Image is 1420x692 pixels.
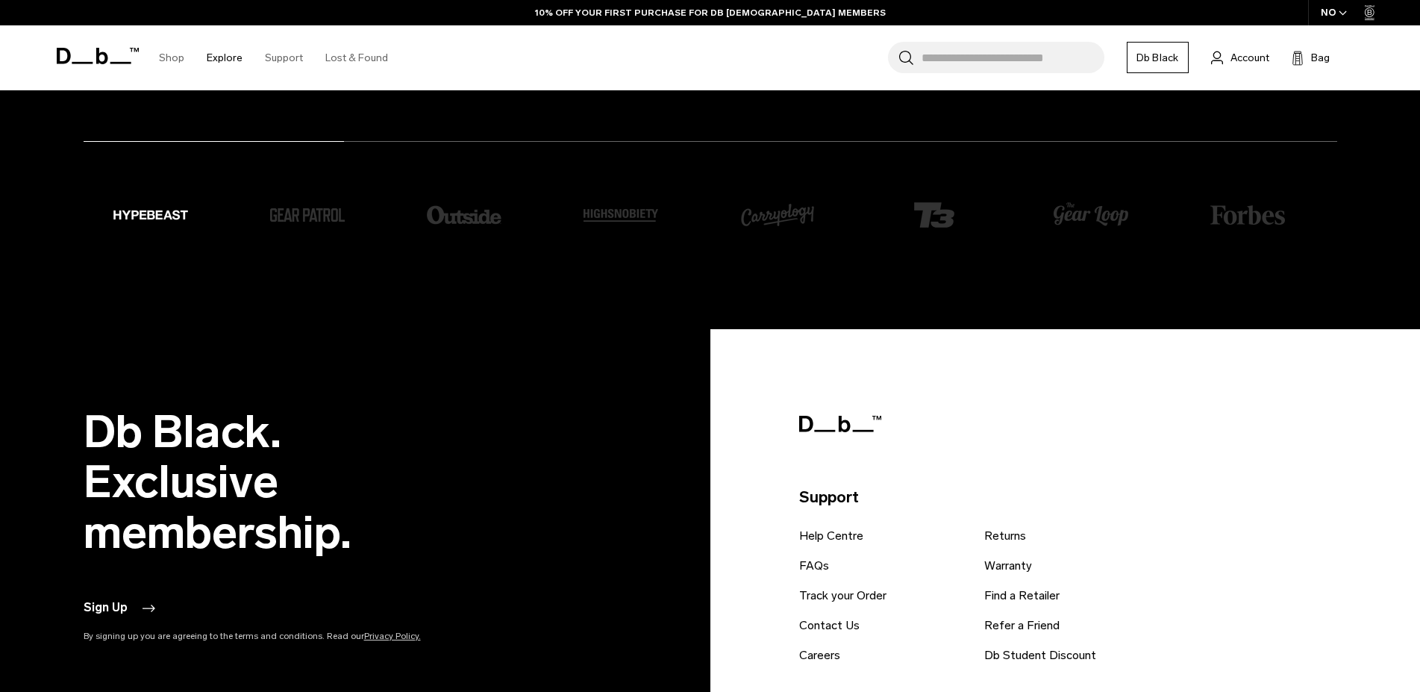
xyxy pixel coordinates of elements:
[897,178,1054,258] li: 7 / 8
[799,646,840,664] a: Careers
[535,6,886,19] a: 10% OFF YOUR FIRST PURCHASE FOR DB [DEMOGRAPHIC_DATA] MEMBERS
[159,31,184,84] a: Shop
[1210,205,1367,230] li: 1 / 8
[113,178,270,258] li: 2 / 8
[799,617,860,635] a: Contact Us
[740,178,897,258] li: 6 / 8
[265,31,303,84] a: Support
[1210,205,1285,225] img: forbes_logo_small.png
[270,208,427,227] li: 3 / 8
[584,209,740,227] li: 5 / 8
[984,557,1032,575] a: Warranty
[148,25,399,90] nav: Main Navigation
[84,629,487,643] p: By signing up you are agreeing to the terms and conditions. Read our
[1054,202,1128,228] img: gl-og-img_small.png
[799,557,829,575] a: FAQs
[1211,49,1269,66] a: Account
[584,209,658,222] img: Highsnobiety_Logo_text-white_small.png
[984,587,1060,605] a: Find a Retailer
[1127,42,1189,73] a: Db Black
[984,646,1096,664] a: Db Student Discount
[1292,49,1330,66] button: Bag
[325,31,388,84] a: Lost & Found
[984,617,1060,635] a: Refer a Friend
[207,31,243,84] a: Explore
[84,599,157,617] button: Sign Up
[427,178,501,252] img: Daco_1655575_small.png
[897,178,972,252] img: T3-shopify_7ab890f7-51d7-4acd-8d4e-df8abd1ca271_small.png
[799,485,1322,509] p: Support
[799,527,863,545] a: Help Centre
[740,178,815,252] img: Daco_1655576_small.png
[364,631,421,641] a: Privacy Policy.
[1230,50,1269,66] span: Account
[799,587,886,605] a: Track your Order
[1054,202,1210,233] li: 8 / 8
[427,178,584,258] li: 4 / 8
[84,407,487,557] h2: Db Black. Exclusive membership.
[113,178,188,252] img: Daco_1655574_small.png
[984,527,1026,545] a: Returns
[1311,50,1330,66] span: Bag
[270,208,345,222] img: Daco_1655573_20a5ef07-18c4-42cd-9956-22994a13a09f_small.png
